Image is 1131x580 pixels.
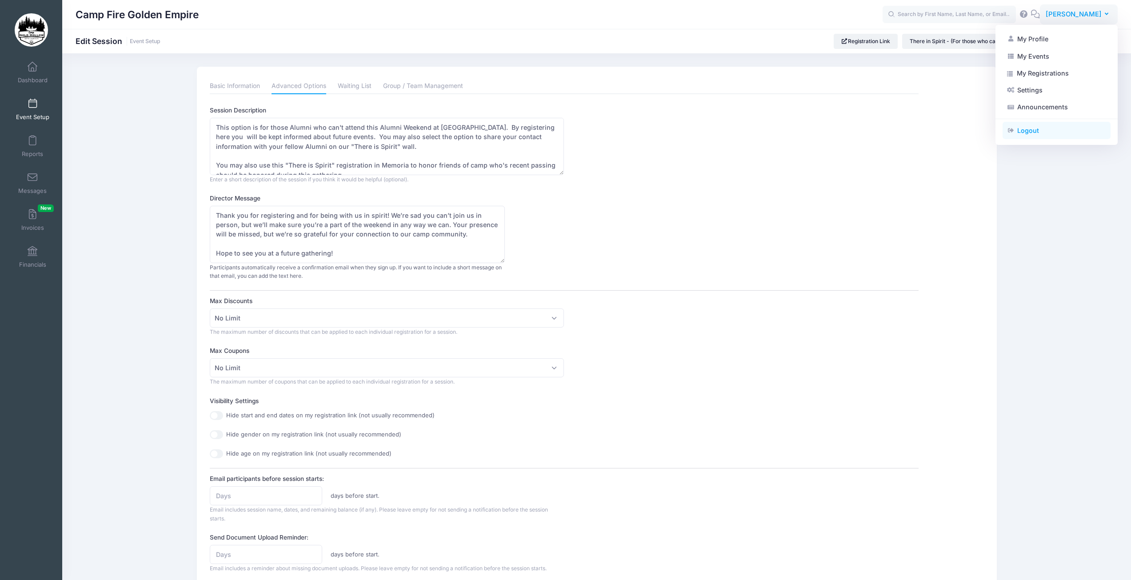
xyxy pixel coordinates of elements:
[883,6,1016,24] input: Search by First Name, Last Name, or Email...
[210,106,564,115] label: Session Description
[1003,122,1111,139] a: Logout
[16,113,49,121] span: Event Setup
[1003,48,1111,64] a: My Events
[210,396,564,405] label: Visibility Settings
[210,545,322,564] input: Days
[210,533,564,542] label: Send Document Upload Reminder:
[21,224,44,232] span: Invoices
[18,76,48,84] span: Dashboard
[18,187,47,195] span: Messages
[12,168,54,199] a: Messages
[12,94,54,125] a: Event Setup
[210,565,547,572] span: Email includes a reminder about missing document uploads. Please leave empty for not sending a no...
[38,204,54,212] span: New
[210,358,564,377] span: No Limit
[215,363,240,372] span: No Limit
[210,118,564,175] textarea: This option is for those Alumni who can't attend this Alumni Weekend at [GEOGRAPHIC_DATA]. By reg...
[902,34,1039,49] button: There in Spirit - (For those who can't attend)
[215,313,240,323] span: No Limit
[326,550,384,559] label: days before start.
[1040,4,1118,25] button: [PERSON_NAME]
[12,241,54,272] a: Financials
[338,78,372,94] a: Waiting List
[226,430,401,439] label: Hide gender on my registration link (not usually recommended)
[272,78,326,94] a: Advanced Options
[326,492,384,500] label: days before start.
[834,34,898,49] a: Registration Link
[1003,65,1111,82] a: My Registrations
[210,194,564,203] label: Director Message
[12,204,54,236] a: InvoicesNew
[210,296,564,305] label: Max Discounts
[1003,31,1111,48] a: My Profile
[210,474,564,483] label: Email participants before session starts:
[210,206,505,263] textarea: Thank you for registering and for being with us in spirit! We’re sad you can’t join us in person,...
[130,38,160,45] a: Event Setup
[210,328,457,335] span: The maximum number of discounts that can be applied to each individual registration for a session.
[383,78,463,94] a: Group / Team Management
[210,176,408,183] span: Enter a short description of the session if you think it would be helpful (optional).
[210,308,564,328] span: No Limit
[19,261,46,268] span: Financials
[12,57,54,88] a: Dashboard
[210,378,455,385] span: The maximum number of coupons that can be applied to each individual registration for a session.
[76,36,160,46] h1: Edit Session
[226,411,435,420] label: Hide start and end dates on my registration link (not usually recommended)
[76,4,199,25] h1: Camp Fire Golden Empire
[1003,99,1111,116] a: Announcements
[1003,82,1111,99] a: Settings
[910,38,1021,44] span: There in Spirit - (For those who can't attend)
[15,13,48,47] img: Camp Fire Golden Empire
[22,150,43,158] span: Reports
[210,346,564,355] label: Max Coupons
[1046,9,1102,19] span: [PERSON_NAME]
[210,486,322,505] input: Days
[210,506,548,522] span: Email includes session name, dates, and remaining balance (if any). Please leave empty for not se...
[12,131,54,162] a: Reports
[210,264,502,280] span: Participants automatically receive a confirmation email when they sign up. If you want to include...
[226,449,392,458] label: Hide age on my registration link (not usually recommended)
[210,78,260,94] a: Basic Information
